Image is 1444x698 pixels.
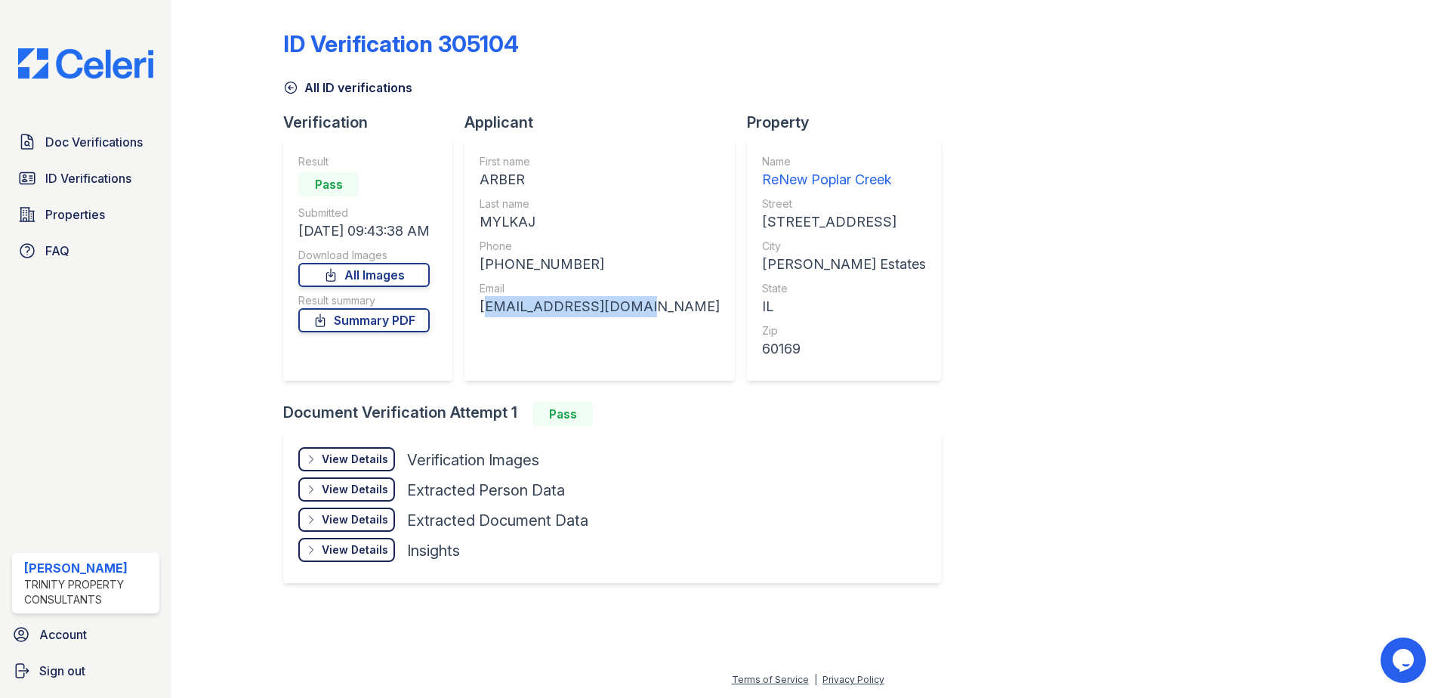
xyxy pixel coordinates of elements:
div: Document Verification Attempt 1 [283,402,953,426]
div: IL [762,296,926,317]
div: Pass [532,402,593,426]
div: ARBER [480,169,720,190]
div: Verification [283,112,464,133]
iframe: chat widget [1381,638,1429,683]
span: Properties [45,205,105,224]
a: All Images [298,263,430,287]
div: Phone [480,239,720,254]
div: Name [762,154,926,169]
div: [PERSON_NAME] Estates [762,254,926,275]
a: Summary PDF [298,308,430,332]
div: Submitted [298,205,430,221]
div: Email [480,281,720,296]
div: State [762,281,926,296]
div: Street [762,196,926,212]
div: Last name [480,196,720,212]
a: All ID verifications [283,79,412,97]
div: Extracted Document Data [407,510,588,531]
div: View Details [322,512,388,527]
div: Insights [407,540,460,561]
span: ID Verifications [45,169,131,187]
a: Sign out [6,656,165,686]
div: First name [480,154,720,169]
div: ID Verification 305104 [283,30,519,57]
div: | [814,674,817,685]
div: [STREET_ADDRESS] [762,212,926,233]
div: Property [747,112,953,133]
div: [PHONE_NUMBER] [480,254,720,275]
div: View Details [322,452,388,467]
a: Name ReNew Poplar Creek [762,154,926,190]
div: City [762,239,926,254]
div: ReNew Poplar Creek [762,169,926,190]
div: Pass [298,172,359,196]
span: FAQ [45,242,69,260]
span: Account [39,625,87,644]
div: Download Images [298,248,430,263]
div: Zip [762,323,926,338]
div: View Details [322,482,388,497]
a: FAQ [12,236,159,266]
div: 60169 [762,338,926,360]
a: Privacy Policy [822,674,884,685]
span: Doc Verifications [45,133,143,151]
div: [PERSON_NAME] [24,559,153,577]
div: Extracted Person Data [407,480,565,501]
div: Result summary [298,293,430,308]
a: Account [6,619,165,650]
a: Terms of Service [732,674,809,685]
img: CE_Logo_Blue-a8612792a0a2168367f1c8372b55b34899dd931a85d93a1a3d3e32e68fde9ad4.png [6,48,165,79]
a: Doc Verifications [12,127,159,157]
span: Sign out [39,662,85,680]
div: MYLKAJ [480,212,720,233]
a: Properties [12,199,159,230]
div: [EMAIL_ADDRESS][DOMAIN_NAME] [480,296,720,317]
div: View Details [322,542,388,557]
div: Trinity Property Consultants [24,577,153,607]
div: Applicant [464,112,747,133]
div: Verification Images [407,449,539,471]
div: [DATE] 09:43:38 AM [298,221,430,242]
div: Result [298,154,430,169]
a: ID Verifications [12,163,159,193]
